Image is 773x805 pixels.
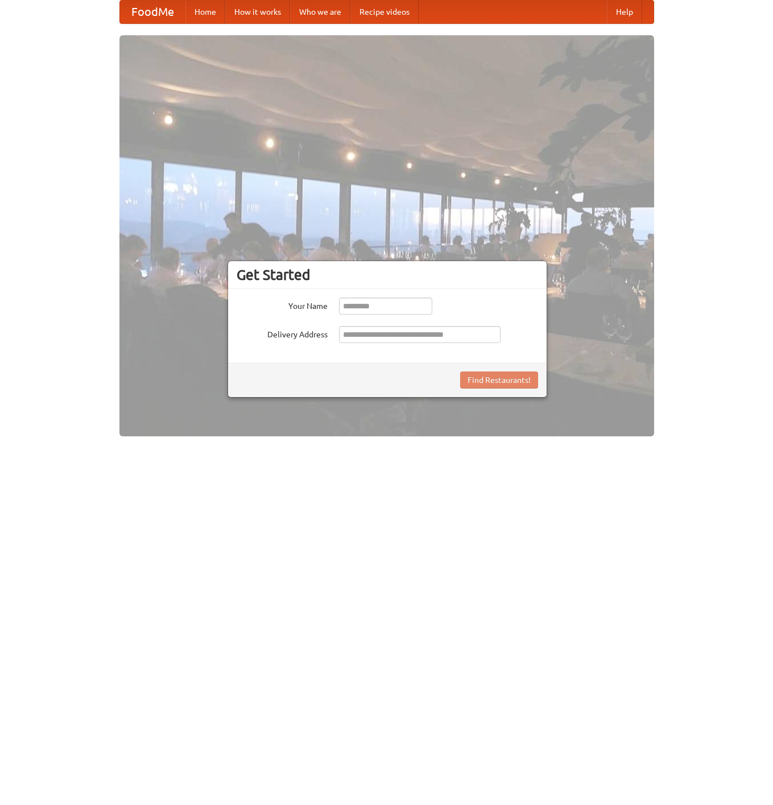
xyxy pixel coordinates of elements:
[290,1,350,23] a: Who we are
[607,1,642,23] a: Help
[185,1,225,23] a: Home
[460,371,538,389] button: Find Restaurants!
[237,266,538,283] h3: Get Started
[237,298,328,312] label: Your Name
[225,1,290,23] a: How it works
[120,1,185,23] a: FoodMe
[237,326,328,340] label: Delivery Address
[350,1,419,23] a: Recipe videos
